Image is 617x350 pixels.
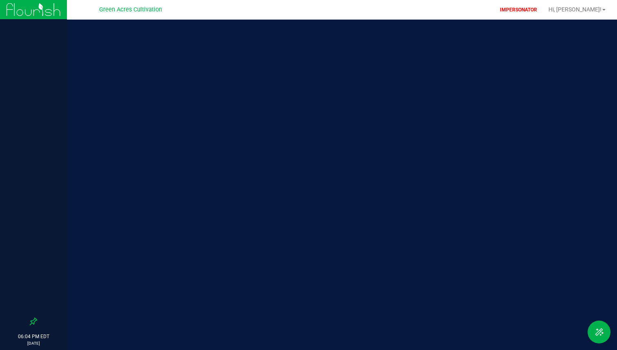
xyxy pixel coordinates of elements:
[99,6,162,13] span: Green Acres Cultivation
[29,317,38,325] label: Pin the sidebar to full width on large screens
[497,6,540,13] p: IMPERSONATOR
[548,6,601,13] span: Hi, [PERSON_NAME]!
[588,321,610,343] button: Toggle Menu
[4,333,63,340] p: 06:04 PM EDT
[4,340,63,346] p: [DATE]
